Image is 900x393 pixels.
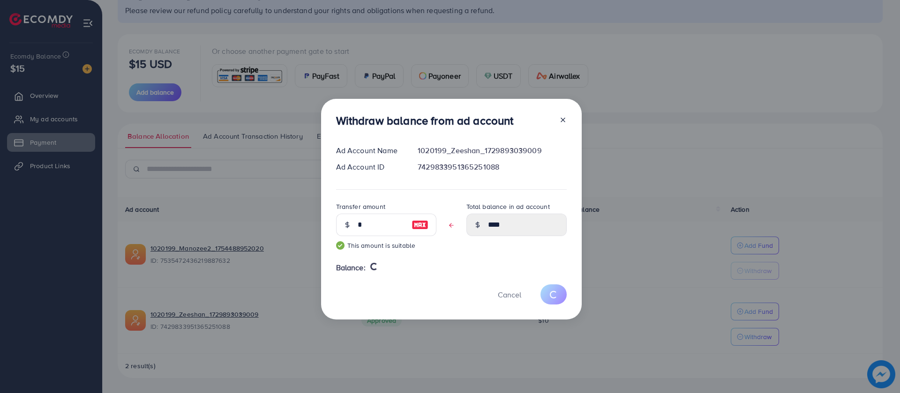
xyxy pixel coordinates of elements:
span: Cancel [498,289,521,300]
button: Cancel [486,284,533,304]
h3: Withdraw balance from ad account [336,114,514,127]
label: Transfer amount [336,202,385,211]
img: image [412,219,428,230]
img: guide [336,241,345,250]
div: Ad Account Name [329,145,411,156]
div: 1020199_Zeeshan_1729893039009 [410,145,574,156]
span: Balance: [336,262,366,273]
div: 7429833951365251088 [410,162,574,172]
small: This amount is suitable [336,241,436,250]
label: Total balance in ad account [466,202,550,211]
div: Ad Account ID [329,162,411,172]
